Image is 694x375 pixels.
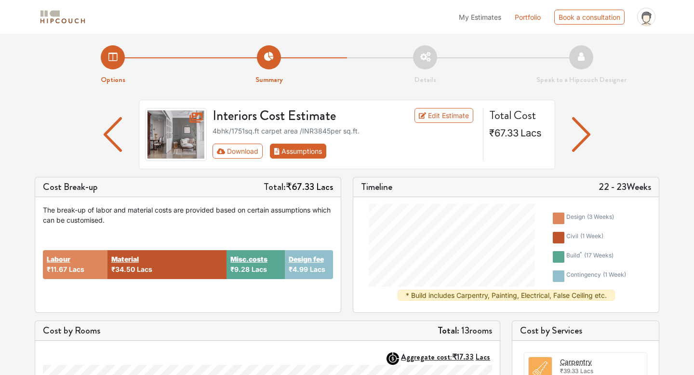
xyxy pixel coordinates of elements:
span: Lacs [580,367,593,375]
button: Assumptions [270,144,326,159]
span: ( 3 weeks ) [587,213,614,220]
div: 4bhk / 1751 sq.ft carpet area /INR 3845 per sq.ft. [213,126,478,136]
strong: Summary [255,74,283,85]
h4: Total Cost [489,108,547,122]
div: contingency [566,270,626,282]
span: ₹67.33 [286,180,314,194]
div: design [566,213,614,224]
span: ₹4.99 [289,265,308,273]
span: Lacs [137,265,152,273]
h5: Cost by Rooms [43,325,100,336]
span: ₹9.28 [230,265,250,273]
span: ₹67.33 [489,127,519,139]
img: arrow left [572,117,591,152]
button: Aggregate cost:₹17.33Lacs [401,352,492,362]
button: Misc.costs [230,254,267,264]
div: The break-up of labor and material costs are provided based on certain assumptions which can be c... [43,205,333,225]
strong: Speak to a Hipcouch Designer [536,74,627,85]
img: gallery [145,108,207,161]
a: Portfolio [515,12,541,22]
h5: Total: [264,181,333,193]
span: logo-horizontal.svg [39,6,87,28]
h3: Interiors Cost Estimate [207,108,391,124]
div: * Build includes Carpentry, Painting, Electrical, False Ceiling etc. [398,290,615,301]
strong: Total: [438,323,459,337]
h5: 22 - 23 Weeks [599,181,651,193]
span: My Estimates [459,13,501,21]
button: Material [111,254,139,264]
img: logo-horizontal.svg [39,9,87,26]
h5: Cost by Services [520,325,651,336]
strong: Aggregate cost: [401,351,490,362]
span: ( 1 week ) [580,232,603,240]
img: AggregateIcon [387,352,399,365]
div: Toolbar with button groups [213,144,478,159]
span: ₹39.33 [560,367,578,375]
span: Lacs [520,127,542,139]
span: ₹17.33 [452,351,474,362]
span: Lacs [252,265,267,273]
span: Lacs [476,351,490,362]
span: ₹11.67 [47,265,67,273]
span: ₹34.50 [111,265,135,273]
h5: Timeline [361,181,392,193]
div: Book a consultation [554,10,625,25]
button: Download [213,144,263,159]
button: Design fee [289,254,324,264]
button: Labour [47,254,70,264]
img: arrow left [104,117,122,152]
strong: Details [414,74,436,85]
strong: Options [101,74,125,85]
button: Carpentry [560,357,592,367]
a: Edit Estimate [414,108,474,123]
div: civil [566,232,603,243]
div: First group [213,144,334,159]
span: Lacs [69,265,84,273]
h5: 13 rooms [438,325,492,336]
span: ( 17 weeks ) [584,252,614,259]
div: build [566,251,614,263]
span: Lacs [310,265,325,273]
span: ( 1 week ) [603,271,626,278]
h5: Cost Break-up [43,181,98,193]
span: Lacs [316,180,333,194]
